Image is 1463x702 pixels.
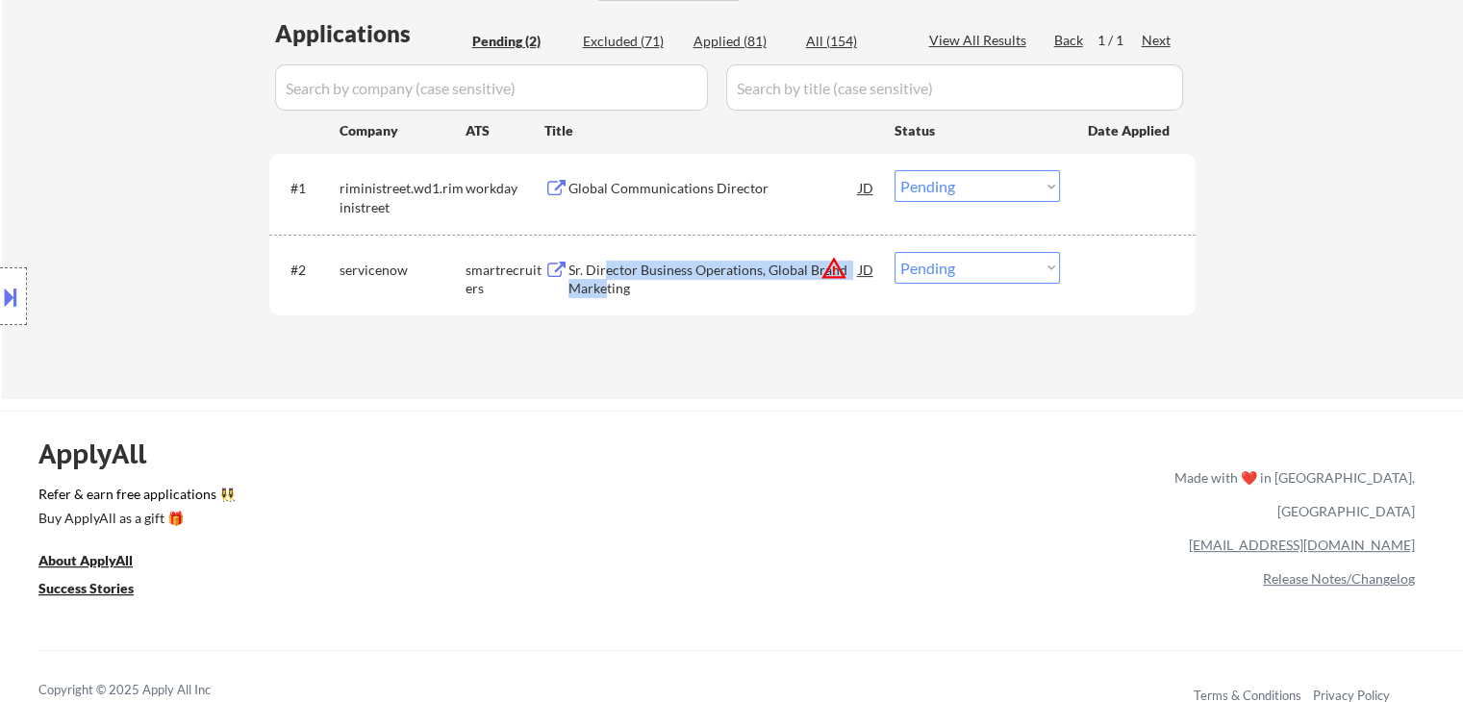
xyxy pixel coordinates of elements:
[1167,461,1415,528] div: Made with ❤️ in [GEOGRAPHIC_DATA], [GEOGRAPHIC_DATA]
[583,32,679,51] div: Excluded (71)
[466,121,544,140] div: ATS
[857,252,876,287] div: JD
[340,261,466,280] div: servicenow
[568,179,859,198] div: Global Communications Director
[1097,31,1142,50] div: 1 / 1
[929,31,1032,50] div: View All Results
[806,32,902,51] div: All (154)
[472,32,568,51] div: Pending (2)
[38,578,160,602] a: Success Stories
[895,113,1060,147] div: Status
[38,681,260,700] div: Copyright © 2025 Apply All Inc
[275,64,708,111] input: Search by company (case sensitive)
[820,255,847,282] button: warning_amber
[726,64,1183,111] input: Search by title (case sensitive)
[1263,570,1415,587] a: Release Notes/Changelog
[275,22,466,45] div: Applications
[568,261,859,298] div: Sr. Director Business Operations, Global Brand Marketing
[1142,31,1173,50] div: Next
[1189,537,1415,553] a: [EMAIL_ADDRESS][DOMAIN_NAME]
[466,179,544,198] div: workday
[38,580,134,596] u: Success Stories
[38,488,772,508] a: Refer & earn free applications 👯‍♀️
[38,508,231,532] a: Buy ApplyAll as a gift 🎁
[1088,121,1173,140] div: Date Applied
[1054,31,1085,50] div: Back
[466,261,544,298] div: smartrecruiters
[38,512,231,525] div: Buy ApplyAll as a gift 🎁
[857,170,876,205] div: JD
[340,121,466,140] div: Company
[694,32,790,51] div: Applied (81)
[38,550,160,574] a: About ApplyAll
[38,552,133,568] u: About ApplyAll
[544,121,876,140] div: Title
[340,179,466,216] div: riministreet.wd1.riministreet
